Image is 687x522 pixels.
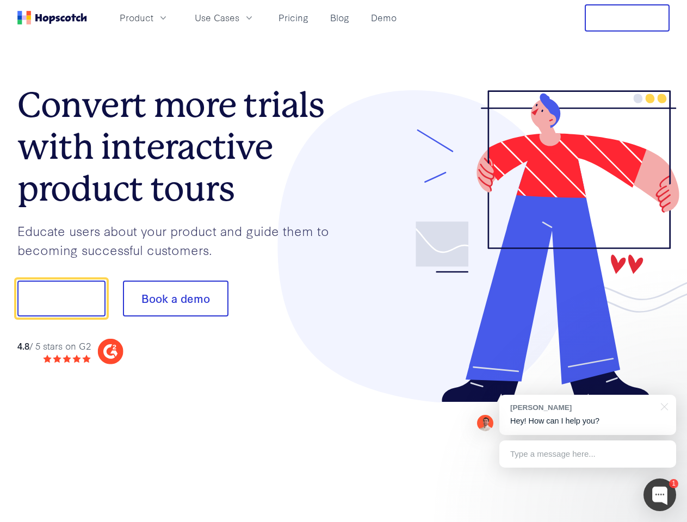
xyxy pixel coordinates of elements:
a: Home [17,11,87,24]
p: Educate users about your product and guide them to becoming successful customers. [17,221,344,259]
h1: Convert more trials with interactive product tours [17,84,344,209]
button: Free Trial [585,4,670,32]
span: Use Cases [195,11,239,24]
button: Book a demo [123,281,228,316]
div: [PERSON_NAME] [510,402,654,413]
a: Pricing [274,9,313,27]
div: / 5 stars on G2 [17,339,91,353]
a: Blog [326,9,354,27]
span: Product [120,11,153,24]
button: Product [113,9,175,27]
strong: 4.8 [17,339,29,352]
button: Show me! [17,281,106,316]
button: Use Cases [188,9,261,27]
div: 1 [669,479,678,488]
a: Demo [367,9,401,27]
p: Hey! How can I help you? [510,415,665,427]
div: Type a message here... [499,440,676,468]
img: Mark Spera [477,415,493,431]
